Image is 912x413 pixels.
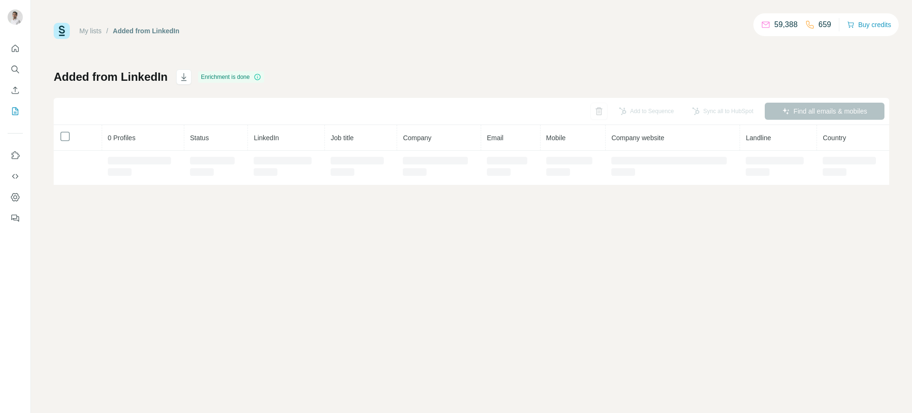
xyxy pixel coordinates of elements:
[611,134,664,142] span: Company website
[8,147,23,164] button: Use Surfe on LinkedIn
[774,19,798,30] p: 59,388
[8,61,23,78] button: Search
[108,134,135,142] span: 0 Profiles
[746,134,771,142] span: Landline
[8,189,23,206] button: Dashboard
[106,26,108,36] li: /
[8,210,23,227] button: Feedback
[79,27,102,35] a: My lists
[8,82,23,99] button: Enrich CSV
[8,168,23,185] button: Use Surfe API
[487,134,503,142] span: Email
[54,23,70,39] img: Surfe Logo
[546,134,566,142] span: Mobile
[190,134,209,142] span: Status
[113,26,180,36] div: Added from LinkedIn
[8,103,23,120] button: My lists
[254,134,279,142] span: LinkedIn
[403,134,431,142] span: Company
[8,10,23,25] img: Avatar
[331,134,353,142] span: Job title
[54,69,168,85] h1: Added from LinkedIn
[818,19,831,30] p: 659
[823,134,846,142] span: Country
[847,18,891,31] button: Buy credits
[198,71,264,83] div: Enrichment is done
[8,40,23,57] button: Quick start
